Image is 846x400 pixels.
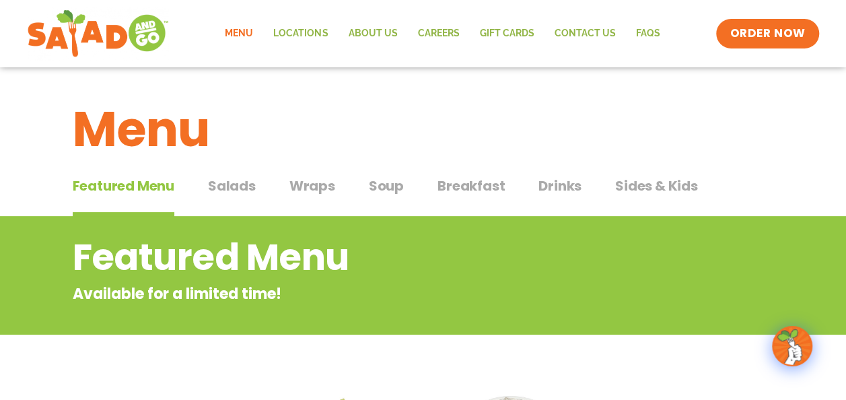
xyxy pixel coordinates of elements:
[469,18,544,49] a: GIFT CARDS
[437,176,505,196] span: Breakfast
[538,176,581,196] span: Drinks
[263,18,338,49] a: Locations
[730,26,805,42] span: ORDER NOW
[615,176,698,196] span: Sides & Kids
[73,230,666,285] h2: Featured Menu
[544,18,625,49] a: Contact Us
[625,18,670,49] a: FAQs
[716,19,818,48] a: ORDER NOW
[73,283,666,305] p: Available for a limited time!
[208,176,256,196] span: Salads
[27,7,169,61] img: new-SAG-logo-768×292
[73,93,774,166] h1: Menu
[215,18,263,49] a: Menu
[215,18,670,49] nav: Menu
[369,176,404,196] span: Soup
[773,327,811,365] img: wpChatIcon
[73,171,774,217] div: Tabbed content
[338,18,407,49] a: About Us
[73,176,174,196] span: Featured Menu
[407,18,469,49] a: Careers
[289,176,335,196] span: Wraps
